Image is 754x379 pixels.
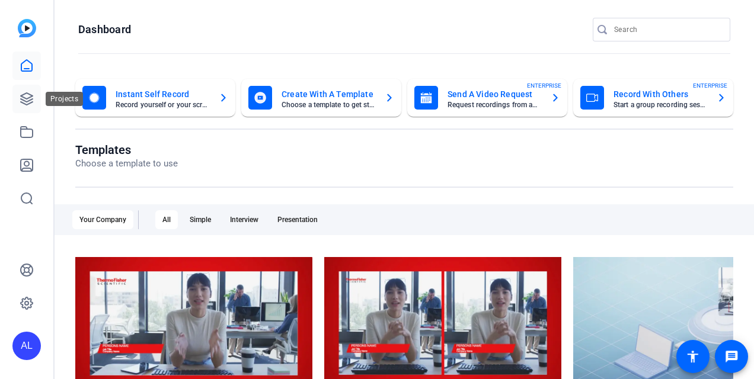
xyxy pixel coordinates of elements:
[72,210,133,229] div: Your Company
[116,87,209,101] mat-card-title: Instant Self Record
[614,87,707,101] mat-card-title: Record With Others
[693,81,727,90] span: ENTERPRISE
[223,210,266,229] div: Interview
[241,79,401,117] button: Create With A TemplateChoose a template to get started
[614,23,721,37] input: Search
[78,23,131,37] h1: Dashboard
[407,79,567,117] button: Send A Video RequestRequest recordings from anyone, anywhereENTERPRISE
[282,87,375,101] mat-card-title: Create With A Template
[573,79,733,117] button: Record With OthersStart a group recording sessionENTERPRISE
[686,349,700,364] mat-icon: accessibility
[282,101,375,108] mat-card-subtitle: Choose a template to get started
[12,332,41,360] div: AL
[46,92,83,106] div: Projects
[116,101,209,108] mat-card-subtitle: Record yourself or your screen
[183,210,218,229] div: Simple
[75,157,178,171] p: Choose a template to use
[527,81,561,90] span: ENTERPRISE
[155,210,178,229] div: All
[270,210,325,229] div: Presentation
[448,101,541,108] mat-card-subtitle: Request recordings from anyone, anywhere
[75,79,235,117] button: Instant Self RecordRecord yourself or your screen
[724,349,739,364] mat-icon: message
[18,19,36,37] img: blue-gradient.svg
[75,143,178,157] h1: Templates
[448,87,541,101] mat-card-title: Send A Video Request
[614,101,707,108] mat-card-subtitle: Start a group recording session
